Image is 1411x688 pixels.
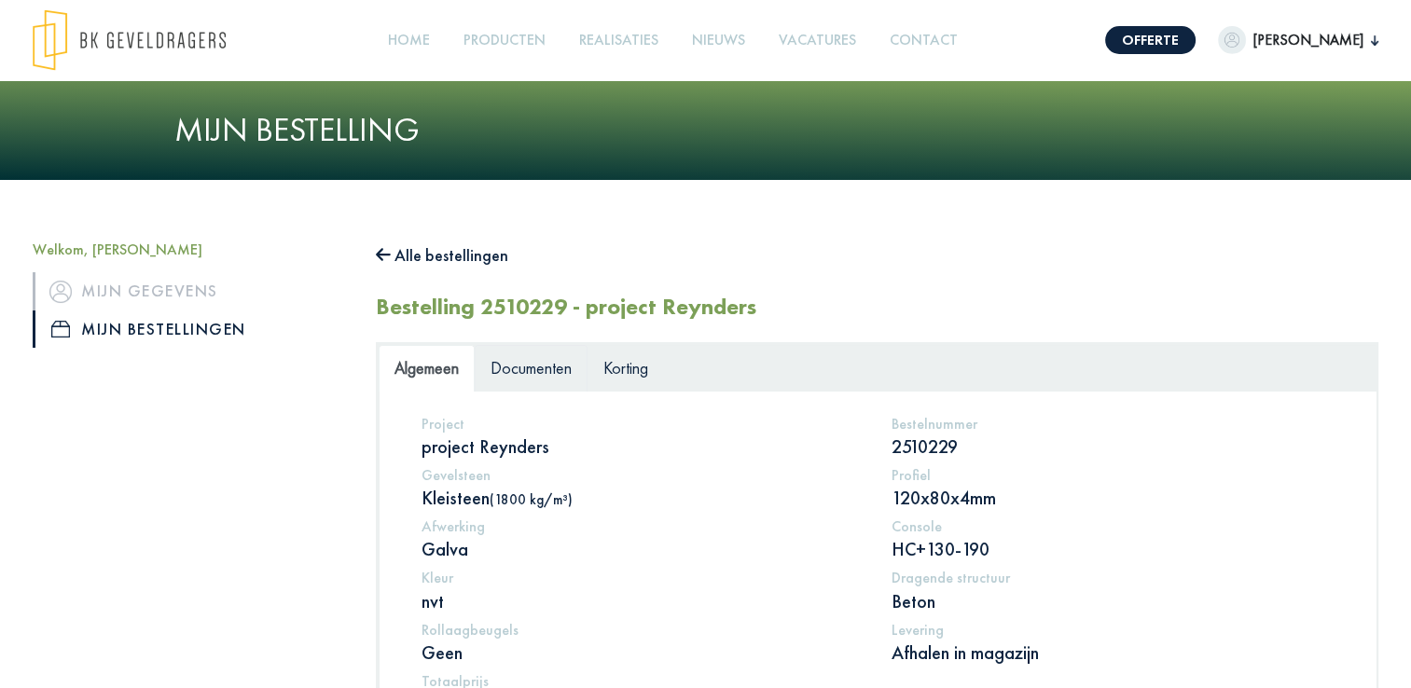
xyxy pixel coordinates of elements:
[422,415,864,433] h5: Project
[892,466,1334,484] h5: Profiel
[572,20,666,62] a: Realisaties
[422,589,864,613] p: nvt
[491,357,572,378] span: Documenten
[892,434,1334,459] p: 2510229
[422,537,864,561] p: Galva
[1105,26,1196,54] a: Offerte
[892,537,1334,561] p: HC+130-190
[422,621,864,639] h5: Rollaagbeugels
[456,20,553,62] a: Producten
[892,621,1334,639] h5: Levering
[1218,26,1246,54] img: dummypic.png
[892,415,1334,433] h5: Bestelnummer
[603,357,648,378] span: Korting
[892,486,1334,510] p: 120x80x4mm
[379,345,1376,391] ul: Tabs
[376,294,756,321] h2: Bestelling 2510229 - project Reynders
[1218,26,1378,54] button: [PERSON_NAME]
[892,589,1334,613] p: Beton
[422,486,864,510] p: Kleisteen
[771,20,864,62] a: Vacatures
[882,20,965,62] a: Contact
[892,517,1334,535] h5: Console
[49,281,72,303] img: icon
[422,640,864,665] p: Geen
[422,434,864,459] p: project Reynders
[685,20,753,62] a: Nieuws
[376,241,508,270] button: Alle bestellingen
[490,490,573,508] span: (1800 kg/m³)
[422,569,864,586] h5: Kleur
[380,20,437,62] a: Home
[892,640,1334,665] p: Afhalen in magazijn
[33,272,348,310] a: iconMijn gegevens
[892,569,1334,586] h5: Dragende structuur
[33,241,348,258] h5: Welkom, [PERSON_NAME]
[394,357,459,378] span: Algemeen
[1246,29,1371,51] span: [PERSON_NAME]
[174,110,1238,150] h1: Mijn bestelling
[422,466,864,484] h5: Gevelsteen
[51,321,70,337] img: icon
[33,9,226,71] img: logo
[33,310,348,348] a: iconMijn bestellingen
[422,517,864,535] h5: Afwerking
